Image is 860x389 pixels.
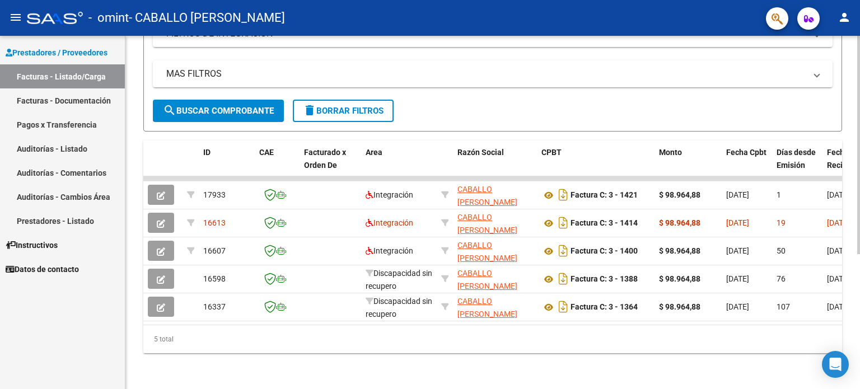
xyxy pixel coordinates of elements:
[361,140,437,190] datatable-header-cell: Area
[457,148,504,157] span: Razón Social
[726,246,749,255] span: [DATE]
[259,148,274,157] span: CAE
[777,274,786,283] span: 76
[659,302,700,311] strong: $ 98.964,88
[777,246,786,255] span: 50
[822,351,849,378] div: Open Intercom Messenger
[659,274,700,283] strong: $ 98.964,88
[556,242,571,260] i: Descargar documento
[203,246,226,255] span: 16607
[366,148,382,157] span: Area
[303,106,384,116] span: Borrar Filtros
[777,148,816,170] span: Días desde Emisión
[571,275,638,284] strong: Factura C: 3 - 1388
[366,297,432,318] span: Discapacidad sin recupero
[726,218,749,227] span: [DATE]
[457,297,517,318] span: CABALLO [PERSON_NAME]
[772,140,822,190] datatable-header-cell: Días desde Emisión
[726,190,749,199] span: [DATE]
[556,214,571,232] i: Descargar documento
[166,68,806,80] mat-panel-title: MAS FILTROS
[199,140,255,190] datatable-header-cell: ID
[556,186,571,204] i: Descargar documento
[153,60,833,87] mat-expansion-panel-header: MAS FILTROS
[537,140,655,190] datatable-header-cell: CPBT
[6,263,79,275] span: Datos de contacto
[457,295,532,318] div: 27356554871
[255,140,300,190] datatable-header-cell: CAE
[9,11,22,24] mat-icon: menu
[457,269,517,290] span: CABALLO [PERSON_NAME]
[571,219,638,228] strong: Factura C: 3 - 1414
[6,46,107,59] span: Prestadores / Proveedores
[655,140,722,190] datatable-header-cell: Monto
[304,148,346,170] span: Facturado x Orden De
[303,104,316,117] mat-icon: delete
[827,274,850,283] span: [DATE]
[777,218,786,227] span: 19
[659,246,700,255] strong: $ 98.964,88
[827,302,850,311] span: [DATE]
[457,183,532,207] div: 27356554871
[457,267,532,290] div: 27356554871
[726,148,766,157] span: Fecha Cpbt
[556,270,571,288] i: Descargar documento
[163,106,274,116] span: Buscar Comprobante
[457,213,517,235] span: CABALLO [PERSON_NAME]
[366,218,413,227] span: Integración
[827,246,850,255] span: [DATE]
[571,303,638,312] strong: Factura C: 3 - 1364
[827,190,850,199] span: [DATE]
[541,148,562,157] span: CPBT
[659,218,700,227] strong: $ 98.964,88
[571,191,638,200] strong: Factura C: 3 - 1421
[143,325,842,353] div: 5 total
[366,190,413,199] span: Integración
[153,100,284,122] button: Buscar Comprobante
[453,140,537,190] datatable-header-cell: Razón Social
[659,148,682,157] span: Monto
[457,241,517,263] span: CABALLO [PERSON_NAME]
[726,274,749,283] span: [DATE]
[838,11,851,24] mat-icon: person
[571,247,638,256] strong: Factura C: 3 - 1400
[457,211,532,235] div: 27356554871
[659,190,700,199] strong: $ 98.964,88
[88,6,129,30] span: - omint
[827,148,858,170] span: Fecha Recibido
[203,190,226,199] span: 17933
[203,218,226,227] span: 16613
[129,6,285,30] span: - CABALLO [PERSON_NAME]
[366,246,413,255] span: Integración
[777,302,790,311] span: 107
[203,302,226,311] span: 16337
[300,140,361,190] datatable-header-cell: Facturado x Orden De
[726,302,749,311] span: [DATE]
[6,239,58,251] span: Instructivos
[722,140,772,190] datatable-header-cell: Fecha Cpbt
[163,104,176,117] mat-icon: search
[457,239,532,263] div: 27356554871
[457,185,517,207] span: CABALLO [PERSON_NAME]
[777,190,781,199] span: 1
[203,148,211,157] span: ID
[556,298,571,316] i: Descargar documento
[366,269,432,290] span: Discapacidad sin recupero
[827,218,850,227] span: [DATE]
[203,274,226,283] span: 16598
[293,100,394,122] button: Borrar Filtros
